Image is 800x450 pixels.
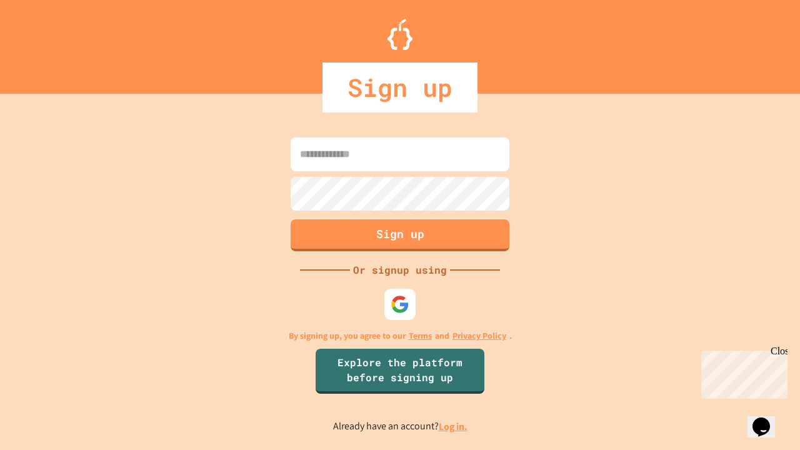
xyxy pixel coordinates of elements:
[696,346,787,399] iframe: chat widget
[391,295,409,314] img: google-icon.svg
[387,19,412,50] img: Logo.svg
[350,262,450,277] div: Or signup using
[747,400,787,437] iframe: chat widget
[316,349,484,394] a: Explore the platform before signing up
[291,219,509,251] button: Sign up
[5,5,86,79] div: Chat with us now!Close
[452,329,506,342] a: Privacy Policy
[289,329,512,342] p: By signing up, you agree to our and .
[409,329,432,342] a: Terms
[322,62,477,112] div: Sign up
[439,420,467,433] a: Log in.
[333,419,467,434] p: Already have an account?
